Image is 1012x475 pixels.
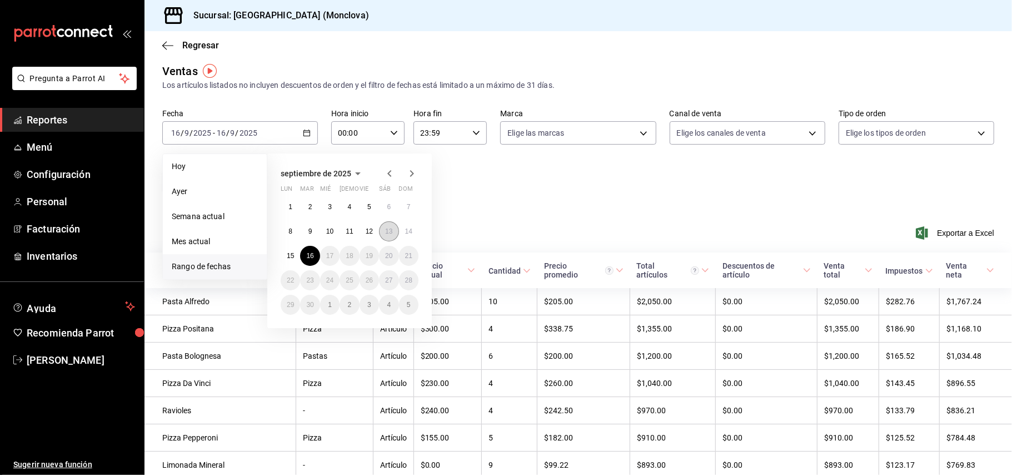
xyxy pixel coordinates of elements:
td: Artículo [373,397,413,424]
svg: El total artículos considera cambios de precios en los artículos así como costos adicionales por ... [691,266,699,275]
label: Hora inicio [331,110,405,118]
td: $1,168.10 [940,315,1012,343]
input: ---- [193,128,212,137]
span: Inventarios [27,249,135,264]
button: 17 de septiembre de 2025 [320,246,340,266]
abbr: viernes [360,185,368,197]
abbr: 28 de septiembre de 2025 [405,276,412,284]
td: $165.52 [879,343,940,370]
span: Elige los tipos de orden [846,127,926,138]
td: 6 [482,343,537,370]
span: / [236,128,239,137]
abbr: 16 de septiembre de 2025 [306,252,313,260]
input: -- [230,128,236,137]
td: Pizza Positana [144,315,296,343]
td: $200.00 [413,343,482,370]
td: Pastas [296,343,373,370]
div: Ventas [162,63,198,80]
td: $1,355.00 [630,315,716,343]
td: $0.00 [716,315,817,343]
div: Venta neta [946,261,984,279]
td: $205.00 [537,288,630,315]
td: Ravioles [144,397,296,424]
button: 2 de octubre de 2025 [340,295,359,315]
button: septiembre de 2025 [281,167,365,180]
td: 5 [482,424,537,452]
td: 4 [482,315,537,343]
span: septiembre de 2025 [281,169,351,178]
label: Tipo de orden [839,110,994,118]
div: Total artículos [637,261,699,279]
td: $836.21 [940,397,1012,424]
label: Marca [500,110,656,118]
button: 8 de septiembre de 2025 [281,221,300,241]
span: Mes actual [172,236,258,248]
td: $910.00 [630,424,716,452]
span: Precio promedio [544,261,624,279]
abbr: 2 de octubre de 2025 [348,301,352,309]
div: Precio promedio [544,261,614,279]
span: [PERSON_NAME] [27,353,135,368]
span: Semana actual [172,211,258,222]
button: 6 de septiembre de 2025 [379,197,398,217]
abbr: lunes [281,185,292,197]
button: 21 de septiembre de 2025 [399,246,418,266]
td: $230.00 [413,370,482,397]
a: Pregunta a Parrot AI [8,81,137,92]
td: $0.00 [716,288,817,315]
td: $0.00 [716,397,817,424]
button: 20 de septiembre de 2025 [379,246,398,266]
button: 24 de septiembre de 2025 [320,270,340,290]
button: 4 de octubre de 2025 [379,295,398,315]
label: Hora fin [413,110,487,118]
abbr: 27 de septiembre de 2025 [385,276,392,284]
span: Elige los canales de venta [677,127,766,138]
abbr: 19 de septiembre de 2025 [366,252,373,260]
td: $0.00 [716,343,817,370]
td: $910.00 [817,424,879,452]
td: Pizza [296,315,373,343]
span: Pregunta a Parrot AI [30,73,119,85]
abbr: 2 de septiembre de 2025 [308,203,312,211]
abbr: 25 de septiembre de 2025 [346,276,353,284]
td: $338.75 [537,315,630,343]
input: -- [216,128,226,137]
span: / [190,128,193,137]
button: 2 de septiembre de 2025 [300,197,320,217]
button: Tooltip marker [203,64,217,78]
abbr: 8 de septiembre de 2025 [288,227,292,235]
abbr: 30 de septiembre de 2025 [306,301,313,309]
button: 5 de septiembre de 2025 [360,197,379,217]
td: $2,050.00 [630,288,716,315]
span: Exportar a Excel [918,226,994,240]
td: $0.00 [716,424,817,452]
td: $1,040.00 [817,370,879,397]
td: $133.79 [879,397,940,424]
abbr: 5 de septiembre de 2025 [367,203,371,211]
span: / [181,128,184,137]
td: $896.55 [940,370,1012,397]
abbr: 1 de septiembre de 2025 [288,203,292,211]
td: $242.50 [537,397,630,424]
span: Elige las marcas [507,127,564,138]
td: Artículo [373,424,413,452]
button: 1 de septiembre de 2025 [281,197,300,217]
button: 15 de septiembre de 2025 [281,246,300,266]
td: Pasta Alfredo [144,288,296,315]
button: Regresar [162,40,219,51]
td: - [296,397,373,424]
h3: Sucursal: [GEOGRAPHIC_DATA] (Monclova) [185,9,369,22]
td: Artículo [373,370,413,397]
abbr: 23 de septiembre de 2025 [306,276,313,284]
td: 10 [482,288,537,315]
abbr: 24 de septiembre de 2025 [326,276,333,284]
span: Recomienda Parrot [27,325,135,340]
td: Pizza Da Vinci [144,370,296,397]
span: - [213,128,215,137]
td: $784.48 [940,424,1012,452]
abbr: 14 de septiembre de 2025 [405,227,412,235]
label: Canal de venta [670,110,825,118]
td: Pizza Pepperoni [144,424,296,452]
button: 13 de septiembre de 2025 [379,221,398,241]
span: Cantidad [488,266,531,275]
